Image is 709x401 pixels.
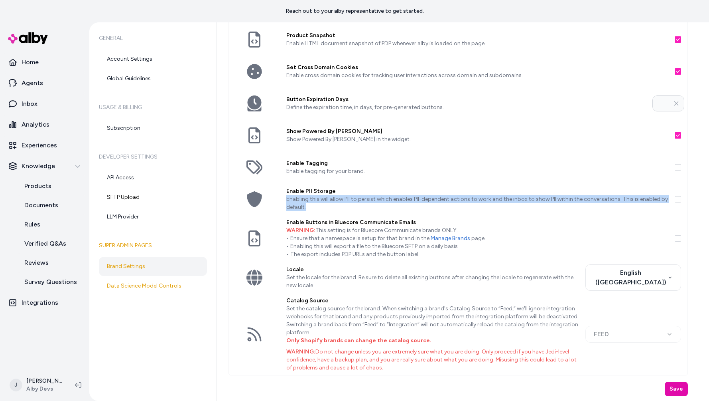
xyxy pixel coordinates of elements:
[10,379,22,391] span: J
[3,94,86,113] a: Inbox
[99,276,207,296] a: Data Science Model Controls
[16,196,86,215] a: Documents
[16,272,86,292] a: Survey Questions
[286,348,579,372] p: Do not change unless you are extremely sure what you are doing. Only proceed if you have Jedi-lev...
[286,127,668,135] label: Show Powered By [PERSON_NAME]
[99,69,207,88] a: Global Guidelines
[286,227,315,234] span: WARNING:
[3,115,86,134] a: Analytics
[286,103,646,111] p: Define the expiration time, in days, for pre-generated buttons.
[22,120,49,129] p: Analytics
[3,293,86,312] a: Integrations
[22,78,43,88] p: Agents
[24,239,66,248] p: Verified Q&As
[665,382,688,396] button: Save
[22,298,58,308] p: Integrations
[5,372,69,398] button: J[PERSON_NAME]Alby Devs
[99,119,207,138] a: Subscription
[22,141,57,150] p: Experiences
[16,253,86,272] a: Reviews
[99,146,207,168] h6: Developer Settings
[8,32,48,44] img: alby Logo
[22,161,55,171] p: Knowledge
[286,297,579,305] label: Catalog Source
[3,136,86,155] a: Experiences
[286,337,431,344] b: Only Shopify brands can change the catalog source.
[286,95,646,103] label: Button Expiration Days
[26,385,62,393] span: Alby Devs
[24,277,77,287] p: Survey Questions
[286,274,579,290] p: Set the locale for the brand. Be sure to delete all existing buttons after changing the locale to...
[99,207,207,226] a: LLM Provider
[286,167,668,175] p: Enable tagging for your brand.
[24,258,49,268] p: Reviews
[286,348,315,355] span: Warning:
[286,266,579,274] label: Locale
[286,226,668,258] p: This setting is for Bluecore Communicate brands ONLY. • Ensure that a namespace is setup for that...
[286,71,668,79] p: Enable cross domain cookies for tracking user interactions across domain and subdomains.
[26,377,62,385] p: [PERSON_NAME]
[286,218,668,226] label: Enable Buttons in Bluecore Communicate Emails
[3,73,86,93] a: Agents
[99,188,207,207] a: SFTP Upload
[286,135,668,143] p: Show Powered By [PERSON_NAME] in the widget.
[99,234,207,257] h6: Super Admin Pages
[99,27,207,50] h6: General
[286,7,424,15] p: Reach out to your alby representative to get started.
[99,96,207,119] h6: Usage & Billing
[286,195,668,211] p: Enabling this will allow PII to persist which enables PII-dependent actions to work and the inbox...
[24,200,58,210] p: Documents
[99,257,207,276] a: Brand Settings
[3,157,86,176] button: Knowledge
[286,305,579,345] p: Set the catalog source for the brand. When switching a brand's Catalog Source to “Feed,” we'll ig...
[99,168,207,187] a: API Access
[99,50,207,69] a: Account Settings
[286,64,668,71] label: Set Cross Domain Cookies
[286,40,668,48] p: Enable HTML document snapshot of PDP whenever alby is loaded on the page.
[286,32,668,40] label: Product Snapshot
[16,234,86,253] a: Verified Q&As
[16,177,86,196] a: Products
[22,99,37,109] p: Inbox
[24,220,40,229] p: Rules
[16,215,86,234] a: Rules
[22,58,39,67] p: Home
[431,235,470,242] a: Manage Brands
[286,159,668,167] label: Enable Tagging
[3,53,86,72] a: Home
[286,187,668,195] label: Enable PII Storage
[24,181,51,191] p: Products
